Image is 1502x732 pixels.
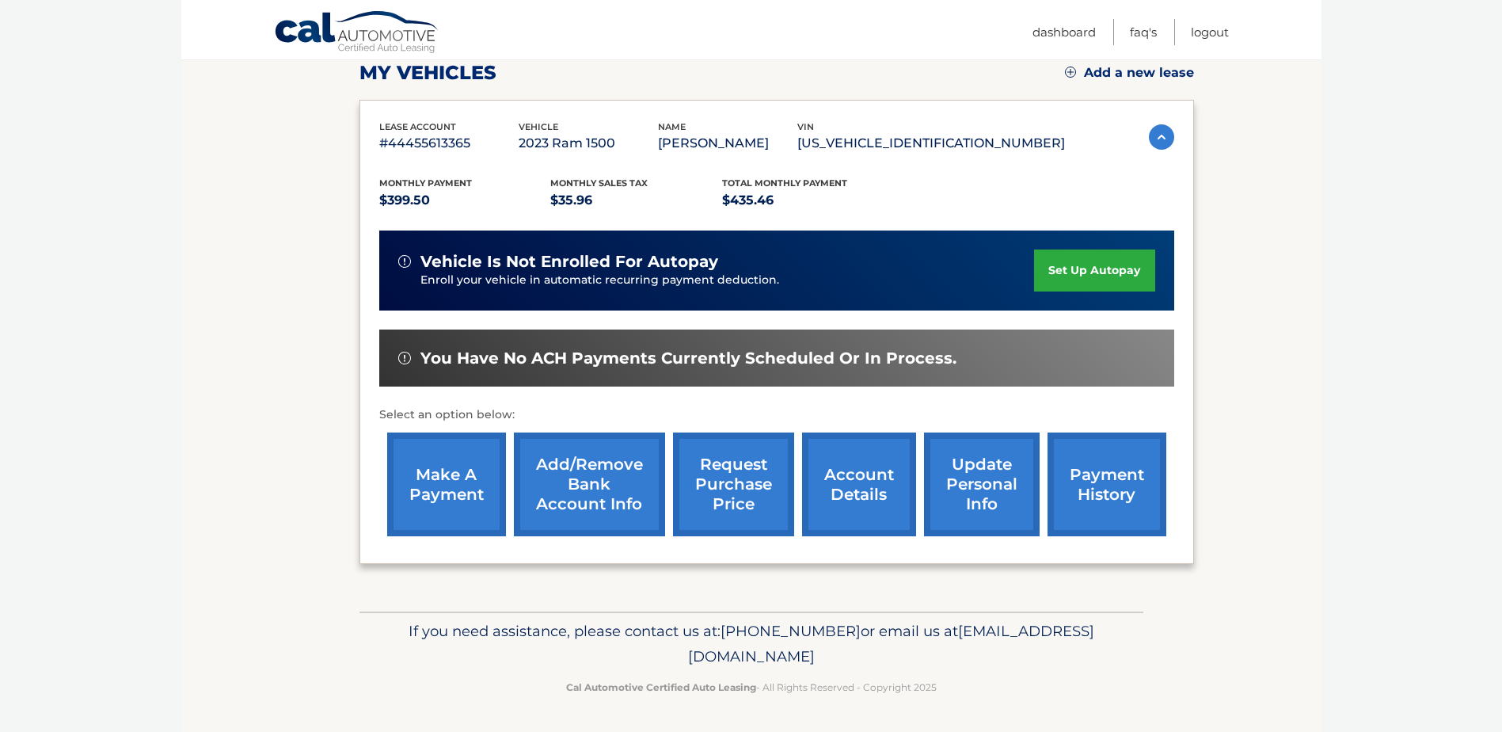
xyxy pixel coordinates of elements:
a: make a payment [387,433,506,536]
a: update personal info [924,433,1040,536]
p: $435.46 [722,189,894,212]
a: Dashboard [1032,19,1096,45]
span: Monthly sales Tax [550,177,648,189]
span: You have no ACH payments currently scheduled or in process. [420,349,956,368]
p: 2023 Ram 1500 [519,132,658,154]
p: Enroll your vehicle in automatic recurring payment deduction. [420,272,1035,289]
a: Cal Automotive [274,10,440,56]
img: accordion-active.svg [1149,124,1174,150]
p: [US_VEHICLE_IDENTIFICATION_NUMBER] [797,132,1065,154]
a: request purchase price [673,433,794,536]
p: $399.50 [379,189,551,212]
span: Monthly Payment [379,177,472,189]
img: add.svg [1065,67,1076,78]
p: [PERSON_NAME] [658,132,797,154]
img: alert-white.svg [398,352,411,364]
span: [PHONE_NUMBER] [721,622,861,640]
a: set up autopay [1034,250,1154,292]
span: [EMAIL_ADDRESS][DOMAIN_NAME] [688,622,1094,665]
h2: my vehicles [359,61,496,85]
strong: Cal Automotive Certified Auto Leasing [566,681,756,693]
a: Logout [1191,19,1229,45]
p: If you need assistance, please contact us at: or email us at [370,619,1133,669]
img: alert-white.svg [398,255,411,268]
span: vehicle is not enrolled for autopay [420,252,718,272]
p: - All Rights Reserved - Copyright 2025 [370,679,1133,696]
a: account details [802,433,916,536]
p: $35.96 [550,189,722,212]
span: vehicle [519,121,558,132]
a: payment history [1048,433,1166,536]
span: lease account [379,121,456,132]
span: Total Monthly Payment [722,177,847,189]
p: #44455613365 [379,132,519,154]
a: Add a new lease [1065,65,1194,81]
a: FAQ's [1130,19,1157,45]
span: vin [797,121,814,132]
p: Select an option below: [379,406,1174,425]
a: Add/Remove bank account info [514,433,665,536]
span: name [658,121,686,132]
